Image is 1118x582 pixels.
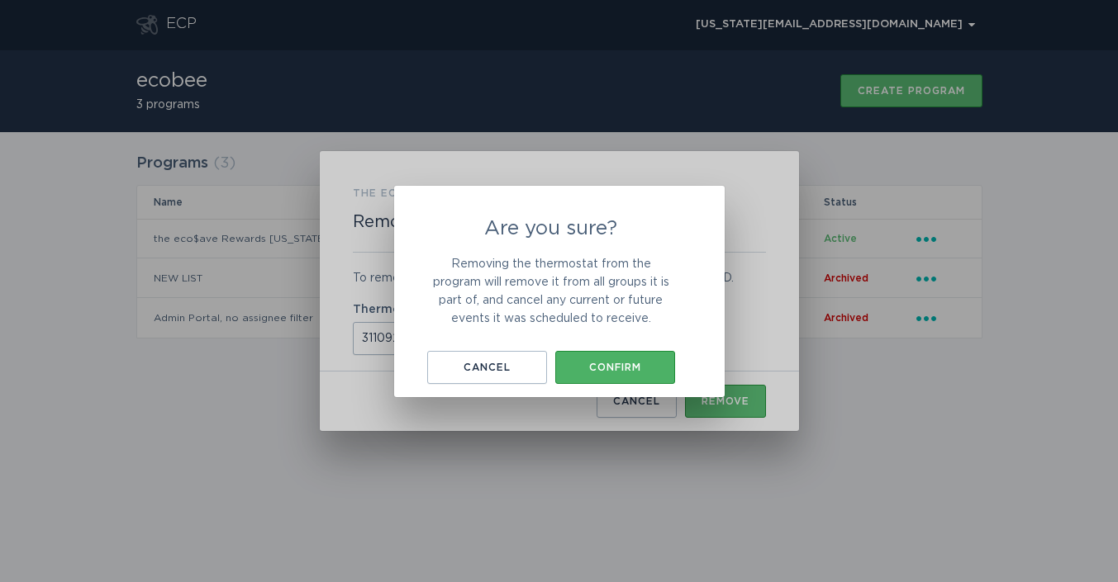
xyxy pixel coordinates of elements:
button: Confirm [555,351,675,384]
div: Are you sure? [394,186,725,397]
h2: Are you sure? [427,219,675,239]
button: Cancel [427,351,547,384]
div: Confirm [564,362,667,372]
div: Cancel [435,362,539,372]
p: Removing the thermostat from the program will remove it from all groups it is part of, and cancel... [427,255,675,328]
